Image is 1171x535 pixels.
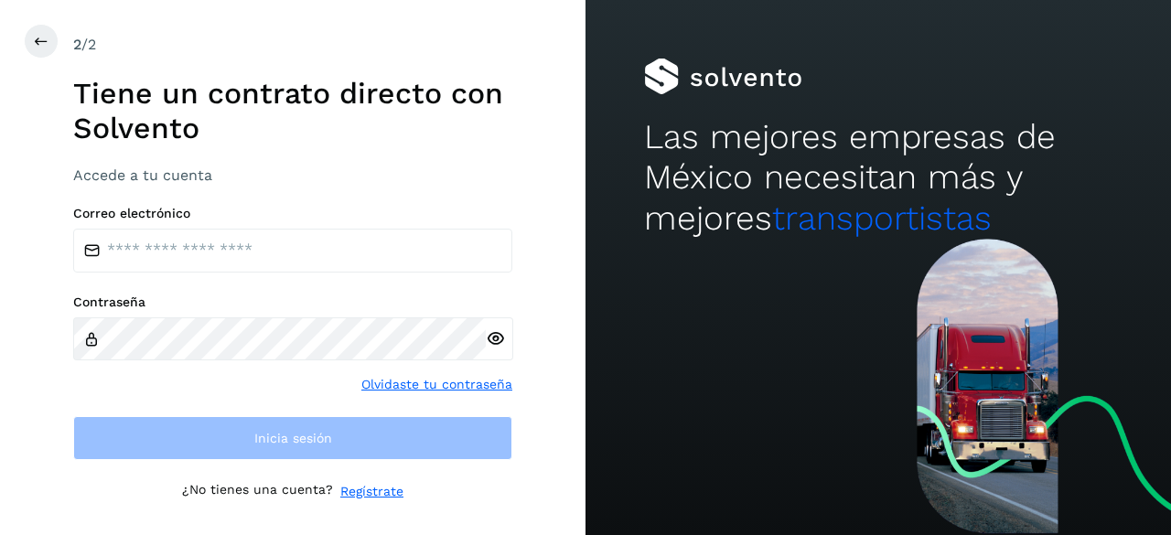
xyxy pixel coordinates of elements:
button: Inicia sesión [73,416,512,460]
label: Correo electrónico [73,206,512,221]
a: Regístrate [340,482,403,501]
a: Olvidaste tu contraseña [361,375,512,394]
h3: Accede a tu cuenta [73,166,512,184]
span: Inicia sesión [254,432,332,444]
h2: Las mejores empresas de México necesitan más y mejores [644,117,1112,239]
label: Contraseña [73,294,512,310]
p: ¿No tienes una cuenta? [182,482,333,501]
h1: Tiene un contrato directo con Solvento [73,76,512,146]
span: transportistas [772,198,992,238]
